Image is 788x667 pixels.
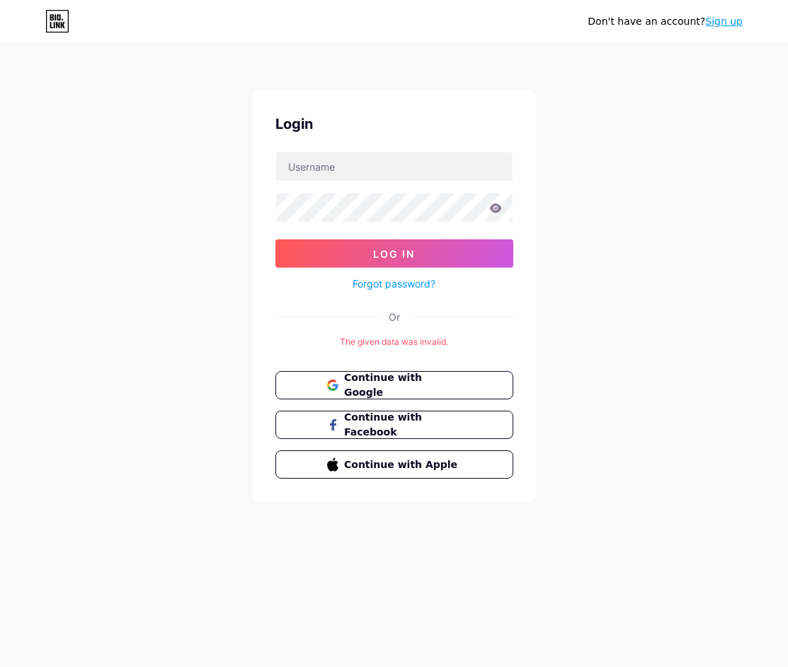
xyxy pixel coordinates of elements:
span: Continue with Apple [344,457,461,472]
a: Forgot password? [353,276,435,291]
button: Continue with Google [275,371,513,399]
a: Sign up [705,16,743,27]
span: Log In [373,248,415,260]
div: Or [389,309,400,324]
span: Continue with Facebook [344,410,461,440]
button: Continue with Apple [275,450,513,479]
div: The given data was invalid. [275,336,513,348]
button: Log In [275,239,513,268]
span: Continue with Google [344,370,461,400]
input: Username [276,152,513,181]
div: Login [275,113,513,135]
button: Continue with Facebook [275,411,513,439]
div: Don't have an account? [588,14,743,29]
